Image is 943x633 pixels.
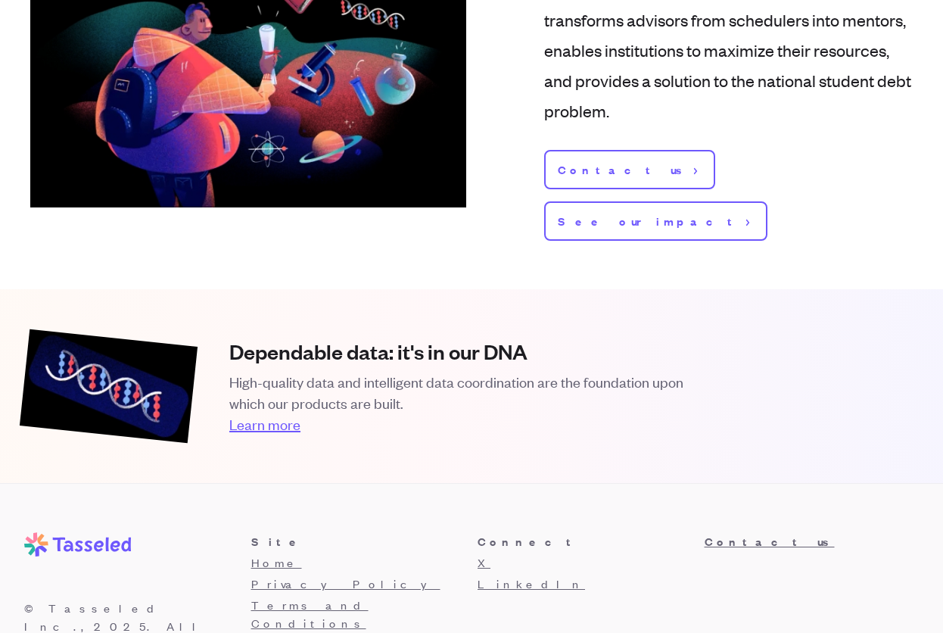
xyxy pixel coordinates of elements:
[229,413,683,435] a: Learn more
[20,329,198,444] img: DNA helix illustration
[251,597,369,631] a: Terms and Conditions
[478,532,692,550] h3: Connect
[558,212,740,230] span: See our impact
[705,532,920,550] a: Contact us
[229,371,683,413] p: High-quality data and intelligent data coordination are the foundation upon which our products ar...
[478,554,490,570] a: X
[251,532,466,550] h3: Site
[229,338,683,365] h3: Dependable data: it's in our DNA
[251,575,440,591] a: Privacy Policy
[478,575,585,591] a: LinkedIn
[558,161,688,179] span: Contact us
[544,150,715,189] a: Contact us
[544,201,767,241] a: See our impact
[251,554,302,570] a: Home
